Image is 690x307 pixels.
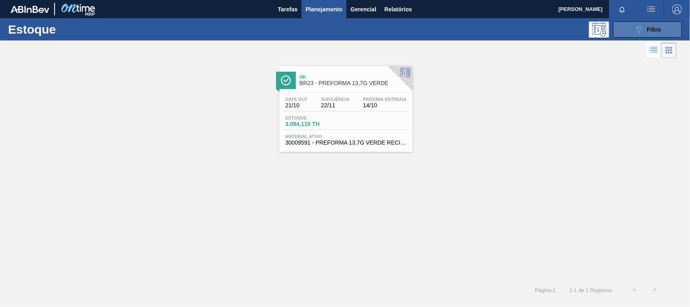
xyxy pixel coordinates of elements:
span: 22/11 [321,102,349,109]
span: Relatórios [384,4,412,14]
span: 14/10 [363,102,407,109]
div: Pogramando: nenhum usuário selecionado [589,21,609,38]
span: Próxima Entrega [363,97,407,102]
span: 21/10 [285,102,308,109]
span: Planejamento [306,4,342,14]
span: 3.084,110 TH [285,121,342,127]
span: Data out [285,97,308,102]
span: Tarefas [278,4,298,14]
button: Filtro [613,21,682,38]
button: < [625,280,645,300]
span: BR23 - PREFORMA 13,7G VERDE [300,80,409,86]
img: userActions [646,4,656,14]
div: Visão em Lista [646,43,661,58]
span: 1 - 1 de 1 Registros [568,287,612,293]
h1: Estoque [8,25,127,34]
span: 30009591 - PREFORMA 13,7G VERDE RECICLADA [285,140,407,146]
span: Ok [300,75,409,79]
img: TNhmsLtSVTkK8tSr43FrP2fwEKptu5GPRR3wAAAABJRU5ErkJggg== [11,6,49,13]
span: Gerencial [350,4,376,14]
button: > [645,280,665,300]
span: Suficiência [321,97,349,102]
span: Material ativo [285,134,407,139]
img: Logout [672,4,682,14]
div: Visão em Cards [661,43,677,58]
span: Estoque [285,115,342,120]
span: Filtro [647,26,661,33]
a: ÍconeOkBR23 - PREFORMA 13,7G VERDEData out21/10Suficiência22/11Próxima Entrega14/10Estoque3.084,1... [273,60,417,152]
img: Ícone [281,75,291,85]
span: Página : 1 [535,287,556,293]
button: Notificações [609,4,635,15]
